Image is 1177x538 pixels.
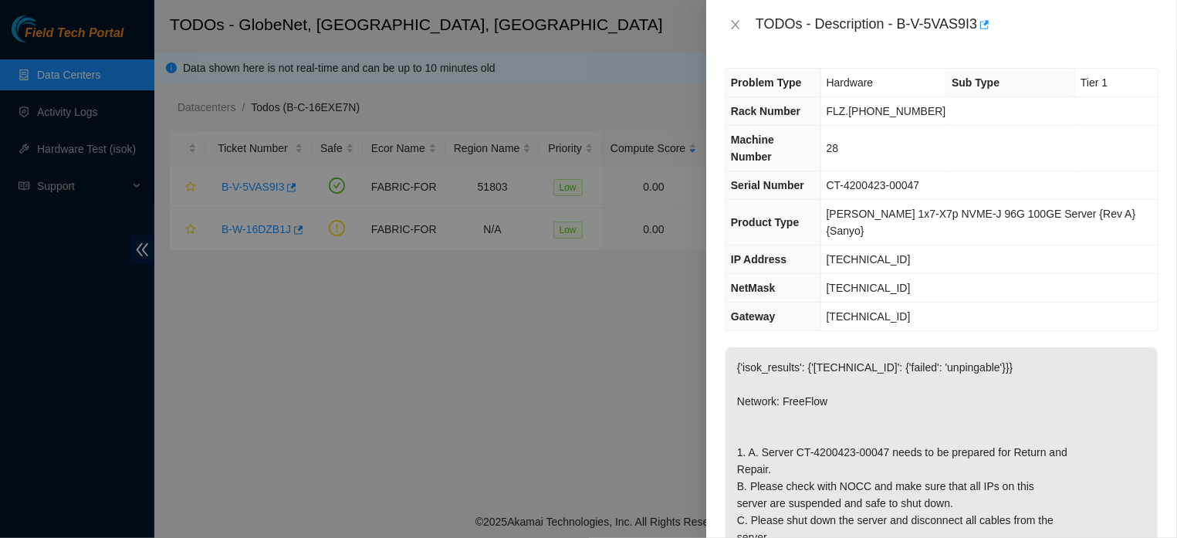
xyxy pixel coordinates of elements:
span: NetMask [731,282,776,294]
span: [TECHNICAL_ID] [827,282,911,294]
span: [PERSON_NAME] 1x7-X7p NVME-J 96G 100GE Server {Rev A}{Sanyo} [827,208,1136,237]
span: Problem Type [731,76,802,89]
span: close [729,19,742,31]
div: TODOs - Description - B-V-5VAS9I3 [756,12,1158,37]
span: Machine Number [731,134,774,163]
span: Tier 1 [1081,76,1108,89]
span: IP Address [731,253,786,266]
span: Hardware [827,76,874,89]
span: Sub Type [952,76,999,89]
span: Gateway [731,310,776,323]
span: 28 [827,142,839,154]
span: FLZ.[PHONE_NUMBER] [827,105,946,117]
span: CT-4200423-00047 [827,179,920,191]
span: [TECHNICAL_ID] [827,310,911,323]
button: Close [725,18,746,32]
span: Product Type [731,216,799,228]
span: [TECHNICAL_ID] [827,253,911,266]
span: Rack Number [731,105,800,117]
span: Serial Number [731,179,804,191]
